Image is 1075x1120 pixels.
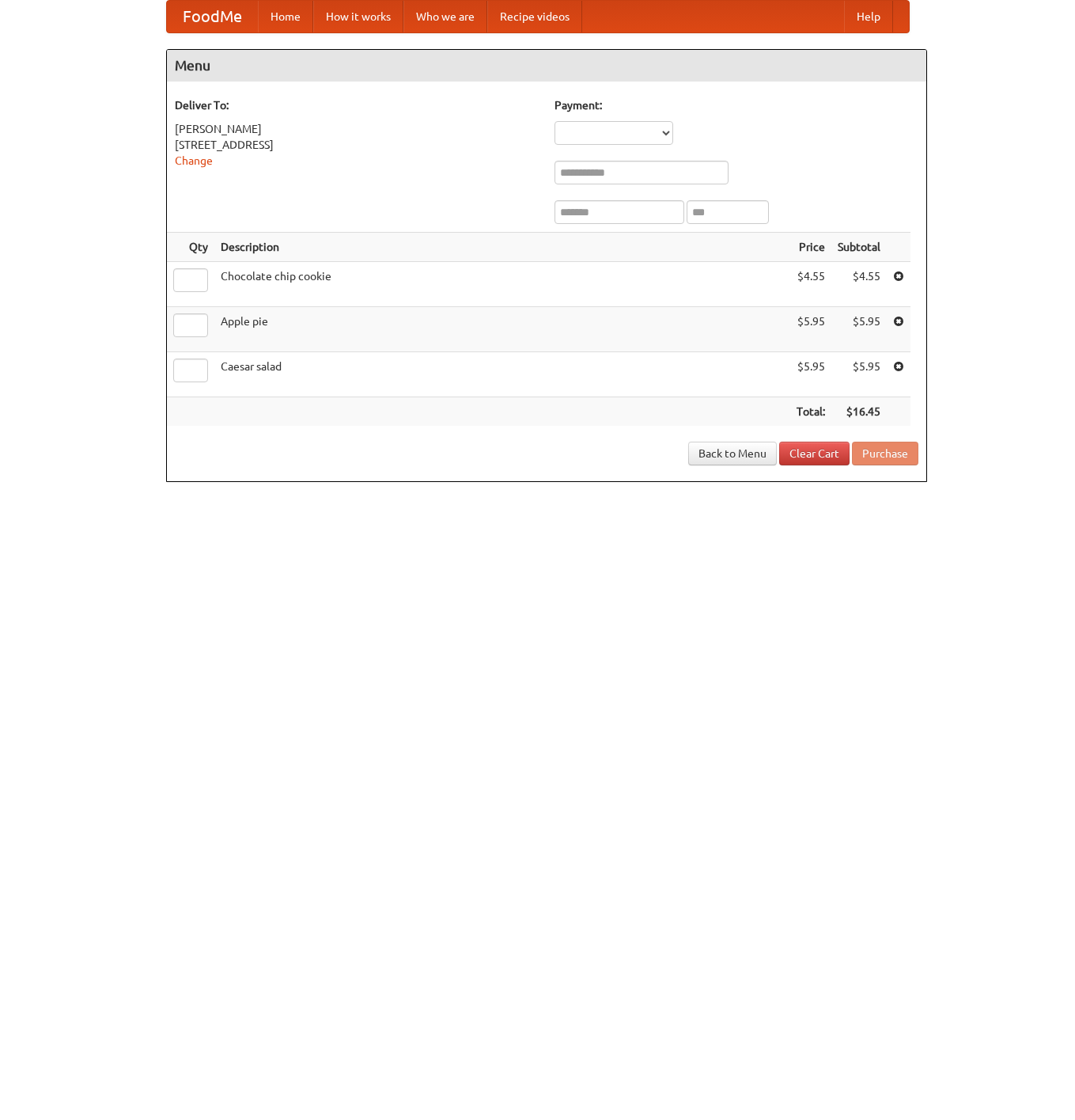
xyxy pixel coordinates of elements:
[214,352,790,397] td: Caesar salad
[175,154,213,167] a: Change
[175,137,539,153] div: [STREET_ADDRESS]
[779,442,850,465] a: Clear Cart
[831,307,887,352] td: $5.95
[487,1,582,32] a: Recipe videos
[214,233,790,262] th: Description
[214,307,790,352] td: Apple pie
[831,233,887,262] th: Subtotal
[790,307,831,352] td: $5.95
[831,397,887,427] th: $16.45
[790,233,831,262] th: Price
[831,262,887,307] td: $4.55
[214,262,790,307] td: Chocolate chip cookie
[852,442,918,465] button: Purchase
[167,50,926,82] h4: Menu
[790,262,831,307] td: $4.55
[403,1,487,32] a: Who we are
[313,1,403,32] a: How it works
[258,1,313,32] a: Home
[167,1,258,32] a: FoodMe
[175,97,539,113] h5: Deliver To:
[167,233,214,262] th: Qty
[790,352,831,397] td: $5.95
[790,397,831,427] th: Total:
[688,442,777,465] a: Back to Menu
[555,97,918,113] h5: Payment:
[175,121,539,137] div: [PERSON_NAME]
[844,1,893,32] a: Help
[831,352,887,397] td: $5.95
